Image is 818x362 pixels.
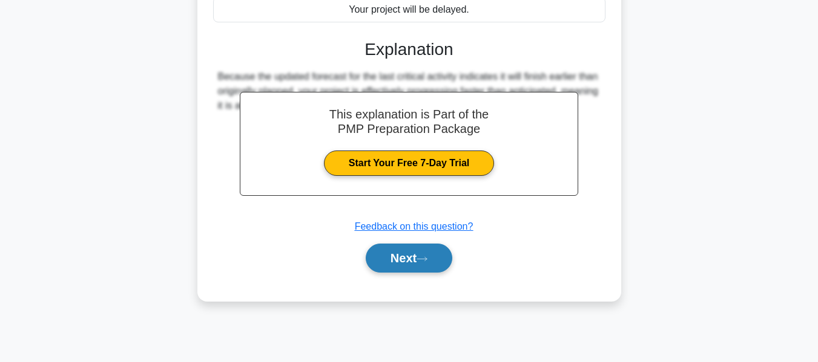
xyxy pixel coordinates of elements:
div: Because the updated forecast for the last critical activity indicates it will finish earlier than... [218,69,601,113]
a: Feedback on this question? [355,221,473,231]
h3: Explanation [220,39,598,60]
a: Start Your Free 7-Day Trial [324,150,494,176]
button: Next [366,244,452,273]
